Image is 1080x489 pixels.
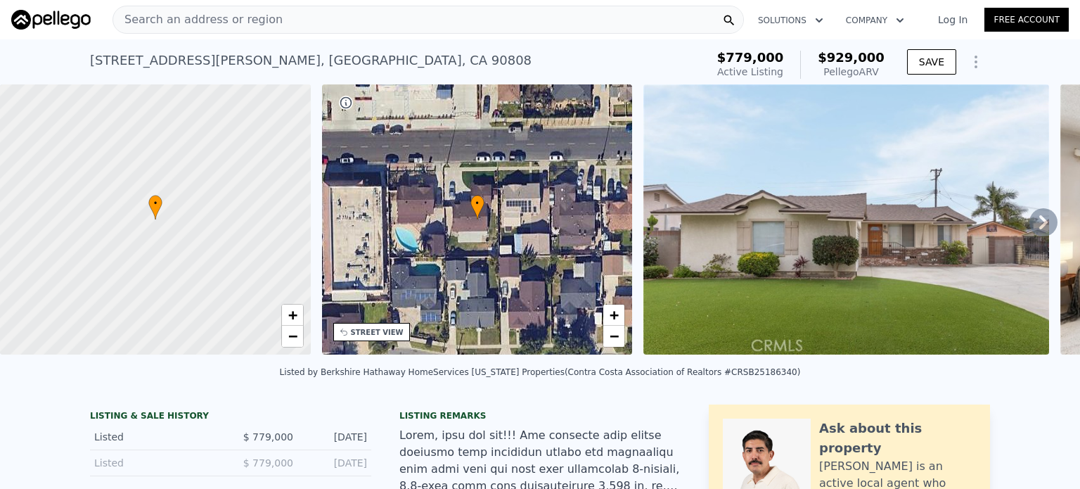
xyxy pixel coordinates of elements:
[282,326,303,347] a: Zoom out
[243,457,293,469] span: $ 779,000
[717,66,783,77] span: Active Listing
[818,65,885,79] div: Pellego ARV
[94,456,219,470] div: Listed
[835,8,915,33] button: Company
[280,367,801,377] div: Listed by Berkshire Hathaway HomeServices [US_STATE] Properties (Contra Costa Association of Real...
[819,419,976,458] div: Ask about this property
[113,11,283,28] span: Search an address or region
[304,430,367,444] div: [DATE]
[304,456,367,470] div: [DATE]
[747,8,835,33] button: Solutions
[470,195,484,220] div: •
[818,50,885,65] span: $929,000
[610,306,619,324] span: +
[282,305,303,326] a: Zoom in
[603,326,624,347] a: Zoom out
[921,13,984,27] a: Log In
[11,10,91,30] img: Pellego
[984,8,1069,32] a: Free Account
[717,50,784,65] span: $779,000
[351,327,404,338] div: STREET VIEW
[148,195,162,220] div: •
[90,410,371,424] div: LISTING & SALE HISTORY
[399,410,681,421] div: Listing remarks
[148,197,162,210] span: •
[610,327,619,345] span: −
[243,431,293,443] span: $ 779,000
[962,48,990,76] button: Show Options
[470,197,484,210] span: •
[288,306,297,324] span: +
[288,327,297,345] span: −
[94,430,219,444] div: Listed
[90,51,532,70] div: [STREET_ADDRESS][PERSON_NAME] , [GEOGRAPHIC_DATA] , CA 90808
[603,305,624,326] a: Zoom in
[907,49,956,75] button: SAVE
[643,84,1049,355] img: Sale: 167525989 Parcel: 47373537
